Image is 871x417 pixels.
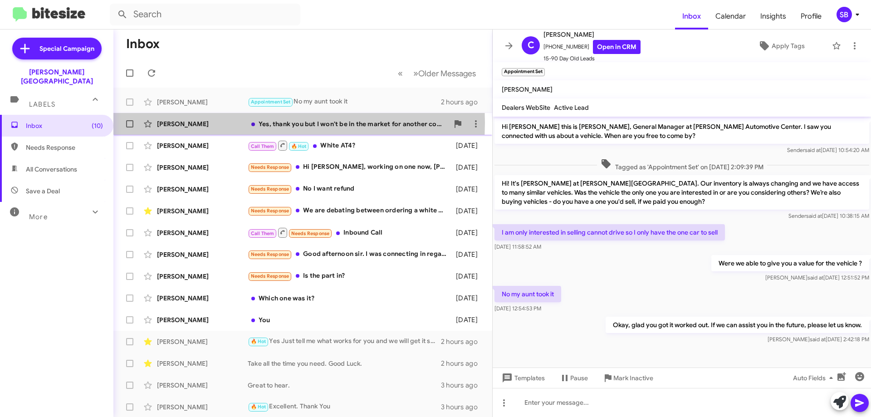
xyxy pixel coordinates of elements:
[451,272,485,281] div: [DATE]
[451,315,485,324] div: [DATE]
[502,85,553,93] span: [PERSON_NAME]
[597,158,767,172] span: Tagged as 'Appointment Set' on [DATE] 2:09:39 PM
[110,4,300,25] input: Search
[734,38,827,54] button: Apply Tags
[451,141,485,150] div: [DATE]
[92,121,103,130] span: (10)
[543,29,641,40] span: [PERSON_NAME]
[805,147,821,153] span: said at
[543,40,641,54] span: [PHONE_NUMBER]
[606,317,869,333] p: Okay, glad you got it worked out. If we can assist you in the future, please let us know.
[787,147,869,153] span: Sender [DATE] 10:54:20 AM
[765,274,869,281] span: [PERSON_NAME] [DATE] 12:51:52 PM
[251,99,291,105] span: Appointment Set
[291,143,307,149] span: 🔥 Hot
[441,402,485,412] div: 3 hours ago
[157,250,248,259] div: [PERSON_NAME]
[157,163,248,172] div: [PERSON_NAME]
[772,38,805,54] span: Apply Tags
[451,294,485,303] div: [DATE]
[251,143,274,149] span: Call Them
[392,64,408,83] button: Previous
[12,38,102,59] a: Special Campaign
[675,3,708,29] a: Inbox
[408,64,481,83] button: Next
[441,359,485,368] div: 2 hours ago
[398,68,403,79] span: «
[251,208,289,214] span: Needs Response
[157,98,248,107] div: [PERSON_NAME]
[613,370,653,386] span: Mark Inactive
[26,186,60,196] span: Save a Deal
[711,255,869,271] p: Were we able to give you a value for the vehicle ?
[494,286,561,302] p: No my aunt took it
[248,206,451,216] div: We are debating between ordering a white canyon denali 2026 or just getting a 2025 white canyon d...
[595,370,661,386] button: Mark Inactive
[248,402,441,412] div: Excellent. Thank You
[806,212,822,219] span: said at
[157,141,248,150] div: [PERSON_NAME]
[451,250,485,259] div: [DATE]
[157,119,248,128] div: [PERSON_NAME]
[248,184,451,194] div: No I want refund
[807,274,823,281] span: said at
[494,224,725,240] p: I am only interested in selling cannot drive so I only have the one car to sell
[708,3,753,29] span: Calendar
[248,381,441,390] div: Great to hear.
[570,370,588,386] span: Pause
[157,315,248,324] div: [PERSON_NAME]
[493,370,552,386] button: Templates
[441,381,485,390] div: 3 hours ago
[248,249,451,260] div: Good afternoon sir. I was connecting in regards to a vehicle, I was connecting in regards to a sa...
[248,162,451,172] div: Hi [PERSON_NAME], working on one now, [PERSON_NAME]
[494,175,869,210] p: Hi! It's [PERSON_NAME] at [PERSON_NAME][GEOGRAPHIC_DATA]. Our inventory is always changing and we...
[251,404,266,410] span: 🔥 Hot
[810,336,826,343] span: said at
[251,339,266,344] span: 🔥 Hot
[26,143,103,152] span: Needs Response
[248,140,451,151] div: White AT4?
[837,7,852,22] div: SB
[451,163,485,172] div: [DATE]
[793,370,837,386] span: Auto Fields
[157,402,248,412] div: [PERSON_NAME]
[251,164,289,170] span: Needs Response
[157,228,248,237] div: [PERSON_NAME]
[251,231,274,236] span: Call Them
[157,337,248,346] div: [PERSON_NAME]
[451,206,485,216] div: [DATE]
[441,98,485,107] div: 2 hours ago
[753,3,793,29] span: Insights
[248,359,441,368] div: Take all the time you need. Good Luck.
[393,64,481,83] nav: Page navigation example
[157,272,248,281] div: [PERSON_NAME]
[248,336,441,347] div: Yes Just tell me what works for you and we will get it schedule it.
[26,121,103,130] span: Inbox
[157,381,248,390] div: [PERSON_NAME]
[248,271,451,281] div: Is the part in?
[251,273,289,279] span: Needs Response
[251,251,289,257] span: Needs Response
[829,7,861,22] button: SB
[251,186,289,192] span: Needs Response
[157,185,248,194] div: [PERSON_NAME]
[451,185,485,194] div: [DATE]
[157,206,248,216] div: [PERSON_NAME]
[500,370,545,386] span: Templates
[793,3,829,29] a: Profile
[543,54,641,63] span: 15-90 Day Old Leads
[593,40,641,54] a: Open in CRM
[552,370,595,386] button: Pause
[494,243,541,250] span: [DATE] 11:58:52 AM
[528,38,534,53] span: C
[248,227,451,238] div: Inbound Call
[29,100,55,108] span: Labels
[451,228,485,237] div: [DATE]
[788,212,869,219] span: Sender [DATE] 10:38:15 AM
[26,165,77,174] span: All Conversations
[291,231,330,236] span: Needs Response
[554,103,589,112] span: Active Lead
[248,315,451,324] div: You
[157,359,248,368] div: [PERSON_NAME]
